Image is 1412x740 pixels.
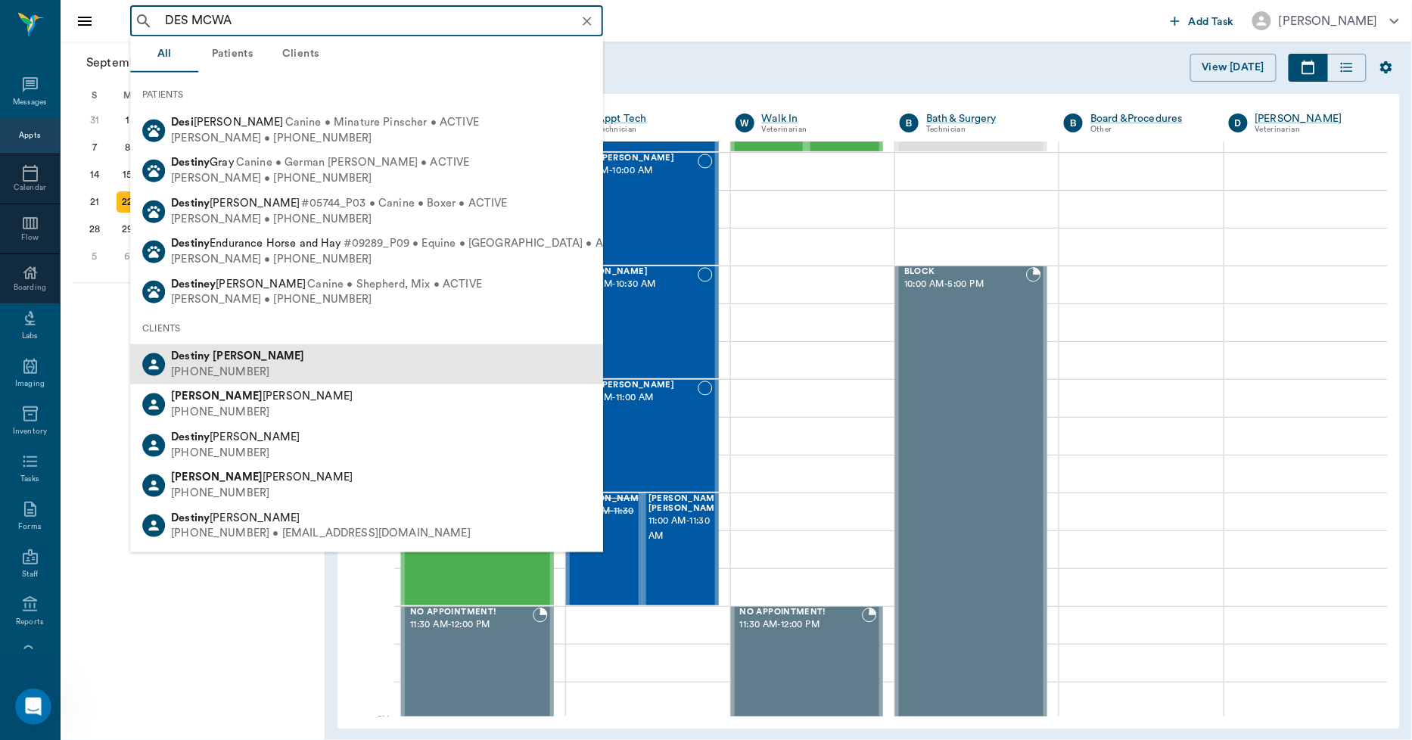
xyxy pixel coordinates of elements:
span: [PERSON_NAME] [171,431,300,443]
span: [PERSON_NAME] [171,390,353,402]
b: Destiny [171,238,210,249]
h1: Coco [73,8,102,19]
span: 10:00 AM - 10:30 AM [572,277,697,292]
div: Sunday, September 7, 2025 [84,137,105,158]
span: Canine • German [PERSON_NAME] • ACTIVE [236,155,470,171]
div: [PERSON_NAME] • [PHONE_NUMBER] [171,292,482,308]
div: CANCELED, 11:00 AM - 11:30 AM [566,493,642,606]
div: Sunday, September 28, 2025 [84,219,105,240]
span: Gray [171,157,235,168]
div: [PHONE_NUMBER] [171,365,304,381]
div: Thank you so much! [158,271,291,304]
span: #05744_P03 • Canine • Boxer • ACTIVE [301,196,507,212]
div: Monday, September 29, 2025 [117,219,138,240]
span: September [83,52,151,73]
button: Gif picker [48,496,60,508]
div: For the inventory, I am seeing that as well, it looks like the count amount may be displaying inc... [24,64,236,213]
div: Imaging [15,378,45,390]
div: Veterinarian [1255,123,1370,136]
div: Labs [22,331,38,342]
b: Desi [171,117,194,128]
a: Board &Procedures [1090,111,1205,126]
b: Destiny [171,157,210,168]
iframe: Intercom live chat [15,689,51,725]
span: 10:30 AM - 11:00 AM [572,390,697,406]
div: BOOKED, 11:30 AM - 12:00 PM [731,606,883,720]
div: Today, Monday, September 22, 2025 [117,191,138,213]
div: Bert says… [12,271,291,316]
b: urgent bug [48,437,115,449]
li: If you believe you’re experiencing an , please reply with the word to notify our support team and... [36,422,236,549]
button: go back [10,6,39,35]
span: Canine • Shepherd, Mix • ACTIVE [307,276,482,292]
div: Monday, September 8, 2025 [117,137,138,158]
span: BLOCK [904,267,1026,277]
button: Clients [266,36,334,73]
div: Monday, September 15, 2025 [117,164,138,185]
span: Endurance Horse and Hay [171,238,342,249]
div: M [111,84,145,107]
span: [PERSON_NAME] [171,117,284,128]
span: 10:00 AM - 5:00 PM [904,277,1026,292]
div: Inventory [13,426,47,437]
b: Destiny [171,350,210,362]
div: Appts [19,130,40,141]
div: BOOKED, 11:30 AM - 12:00 PM [401,606,554,720]
div: Coco says… [12,316,291,645]
button: Upload attachment [72,496,84,508]
div: B [900,113,919,132]
div: CLIENTS [130,312,603,344]
div: [PHONE_NUMBER] [171,486,353,502]
span: [PERSON_NAME] [171,197,300,209]
span: 11:00 AM - 11:30 AM [648,514,724,544]
button: September2025 [79,48,207,78]
b: Destiny [171,431,210,443]
div: Messages [13,97,48,108]
div: NOT_CONFIRMED, 9:30 AM - 10:00 AM [566,152,718,266]
span: 11:30 AM - 12:00 PM [740,617,862,633]
div: S [78,84,111,107]
span: [PERSON_NAME] [171,511,300,523]
div: Other [1090,123,1205,136]
span: NO APPOINTMENT! [740,608,862,617]
div: Technician [926,123,1041,136]
span: [PERSON_NAME] [171,471,353,483]
textarea: Message… [13,464,290,490]
div: Close [266,6,293,33]
div: [PHONE_NUMBER] • [EMAIL_ADDRESS][DOMAIN_NAME] [171,526,471,542]
div: Sunday, September 14, 2025 [84,164,105,185]
div: NOT_CONFIRMED, 10:30 AM - 11:00 AM [566,379,718,493]
div: Thank you so much! [170,280,278,295]
button: [PERSON_NAME] [1240,7,1411,35]
button: Home [237,6,266,35]
div: D [1229,113,1248,132]
button: View [DATE] [1190,54,1277,82]
span: Boots [PERSON_NAME] [572,154,697,163]
button: Send a message… [260,490,284,514]
button: Start recording [96,496,108,508]
button: Clear [577,11,598,32]
div: Our team is available [DATE] through [DATE], 9:00 AM to 5:00 PM CT. Outside of business hours, we... [24,325,236,415]
div: Forms [18,521,41,533]
div: [DATE] [12,250,291,271]
span: [PERSON_NAME] [PERSON_NAME] [648,494,724,514]
b: [PERSON_NAME] [171,471,263,483]
img: Profile image for Coco [43,8,67,33]
button: Emoji picker [23,496,36,508]
div: Monday, September 1, 2025 [117,110,138,131]
div: Veterinarian [762,123,877,136]
div: [PERSON_NAME] • [PHONE_NUMBER] [171,171,469,187]
div: Appt Tech [597,111,712,126]
a: Bath & Surgery [926,111,1041,126]
input: Search [159,11,599,32]
div: Technician [597,123,712,136]
b: Destiny [171,197,210,209]
div: Walk In [762,111,877,126]
b: [PERSON_NAME] [213,350,304,362]
button: All [130,36,198,73]
button: Patients [198,36,266,73]
div: PATIENTS [130,79,603,110]
button: Close drawer [70,6,100,36]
